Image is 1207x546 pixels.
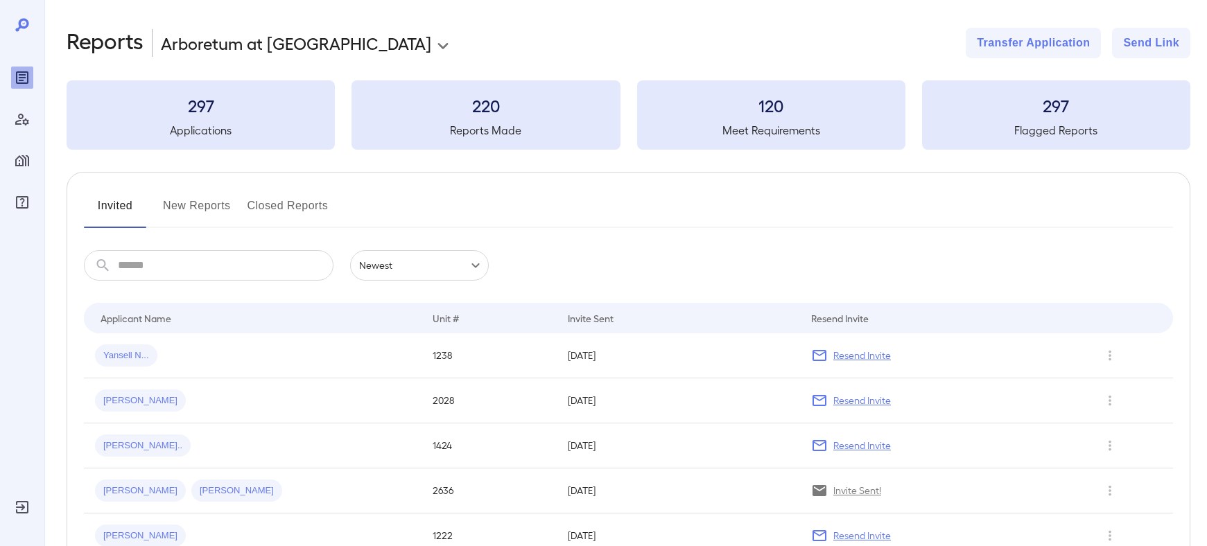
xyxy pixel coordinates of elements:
summary: 297Applications220Reports Made120Meet Requirements297Flagged Reports [67,80,1190,150]
span: [PERSON_NAME] [95,484,186,497]
div: Resend Invite [811,310,869,326]
div: Unit # [433,310,459,326]
p: Resend Invite [833,529,891,543]
td: 2636 [422,468,557,513]
td: 1238 [422,333,557,378]
h3: 120 [637,94,905,116]
button: Send Link [1112,28,1190,58]
button: Row Actions [1099,434,1121,457]
div: Log Out [11,496,33,518]
p: Resend Invite [833,439,891,452]
button: Invited [84,195,146,228]
button: Row Actions [1099,389,1121,412]
p: Resend Invite [833,394,891,407]
button: New Reports [163,195,231,228]
span: [PERSON_NAME].. [95,439,191,452]
div: Manage Properties [11,150,33,172]
p: Invite Sent! [833,484,881,497]
div: FAQ [11,191,33,213]
h5: Applications [67,122,335,139]
td: 1424 [422,423,557,468]
h3: 297 [67,94,335,116]
button: Transfer Application [966,28,1101,58]
button: Row Actions [1099,344,1121,367]
p: Arboretum at [GEOGRAPHIC_DATA] [161,32,431,54]
h2: Reports [67,28,144,58]
span: Yansell N... [95,349,157,362]
td: [DATE] [557,333,800,378]
p: Resend Invite [833,349,891,362]
h5: Reports Made [351,122,620,139]
button: Row Actions [1099,479,1121,502]
h3: 220 [351,94,620,116]
td: [DATE] [557,423,800,468]
td: 2028 [422,378,557,423]
td: [DATE] [557,378,800,423]
h5: Flagged Reports [922,122,1190,139]
span: [PERSON_NAME] [191,484,282,497]
div: Applicant Name [101,310,171,326]
div: Newest [350,250,489,281]
td: [DATE] [557,468,800,513]
span: [PERSON_NAME] [95,394,186,407]
button: Closed Reports [248,195,329,228]
h3: 297 [922,94,1190,116]
h5: Meet Requirements [637,122,905,139]
span: [PERSON_NAME] [95,529,186,543]
div: Manage Users [11,108,33,130]
div: Invite Sent [568,310,614,326]
div: Reports [11,67,33,89]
